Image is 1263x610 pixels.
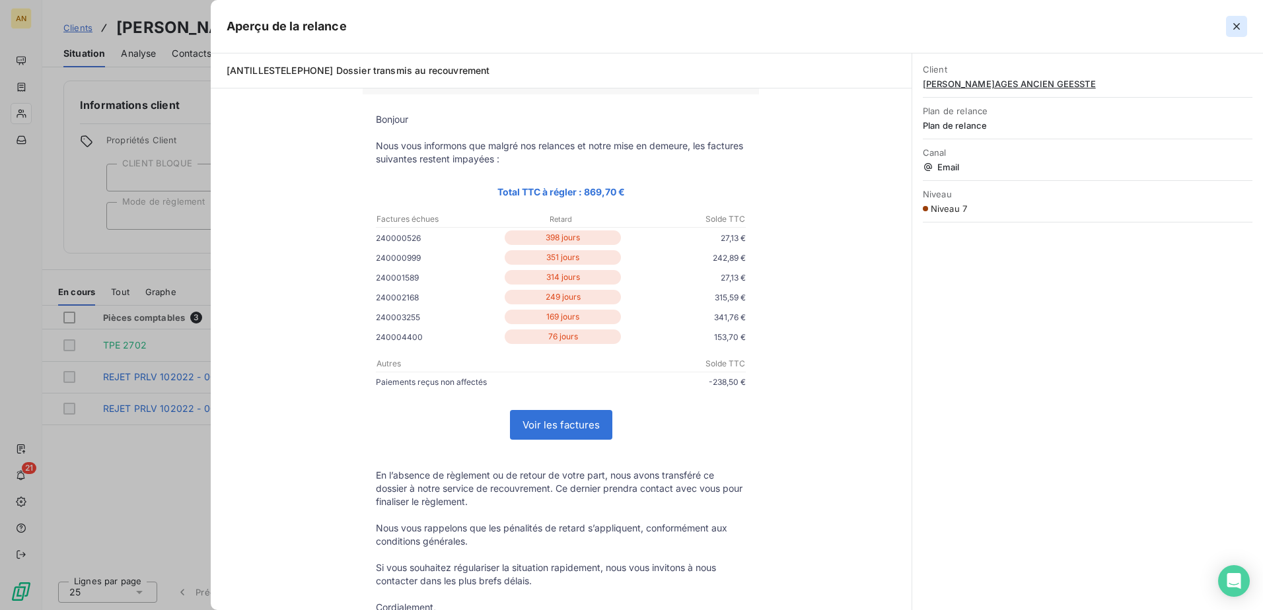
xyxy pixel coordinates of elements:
span: [PERSON_NAME]AGES ANCIEN GEESSTE [923,79,1252,89]
p: 240001589 [376,271,501,285]
p: Nous vous rappelons que les pénalités de retard s’appliquent, conformément aux conditions générales. [376,522,746,548]
p: Factures échues [377,213,499,225]
p: 351 jours [505,250,622,265]
p: 169 jours [505,310,622,324]
p: Nous vous informons que malgré nos relances et notre mise en demeure, les factures suivantes rest... [376,139,746,166]
p: Autres [377,358,560,370]
span: Niveau 7 [931,203,967,214]
h5: Aperçu de la relance [227,17,347,36]
p: Solde TTC [624,213,746,225]
span: [ANTILLESTELEPHONE] Dossier transmis au recouvrement [227,65,490,76]
p: 240003255 [376,310,501,324]
p: 27,13 € [624,271,746,285]
p: 249 jours [505,290,622,304]
p: 242,89 € [624,251,746,265]
p: 240000999 [376,251,501,265]
p: Total TTC à régler : 869,70 € [376,184,746,199]
p: 27,13 € [624,231,746,245]
span: Plan de relance [923,106,1252,116]
p: En l’absence de règlement ou de retour de votre part, nous avons transféré ce dossier à notre ser... [376,469,746,508]
p: 315,59 € [624,290,746,304]
span: Niveau [923,189,1252,199]
p: 314 jours [505,270,622,285]
a: Voir les factures [511,411,612,439]
p: 153,70 € [624,330,746,344]
span: Plan de relance [923,120,1252,131]
p: 76 jours [505,329,622,344]
p: 240004400 [376,330,501,344]
p: Bonjour [376,113,746,126]
div: Open Intercom Messenger [1218,565,1250,597]
p: 341,76 € [624,310,746,324]
p: Paiements reçus non affectés [376,375,561,389]
p: Solde TTC [561,358,745,370]
p: Retard [500,213,622,225]
p: -238,50 € [561,375,746,389]
span: Client [923,64,1252,75]
span: Canal [923,147,1252,158]
span: Email [923,162,1252,172]
p: 240002168 [376,290,501,304]
p: 240000526 [376,231,501,245]
p: Si vous souhaitez régulariser la situation rapidement, nous vous invitons à nous contacter dans l... [376,561,746,588]
p: 398 jours [505,230,622,245]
